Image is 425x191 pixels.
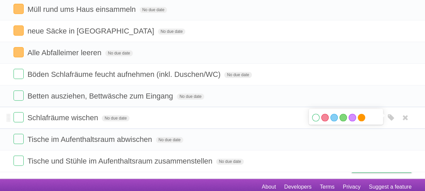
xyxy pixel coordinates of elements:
span: No due date [102,115,129,121]
span: No due date [224,72,252,78]
label: White [312,114,320,121]
label: Red [321,114,329,121]
span: Schlafräume wischen [27,113,100,122]
span: No due date [177,93,204,100]
span: Buy me a coffee [366,161,408,172]
span: Tische und Stühle im Aufenthaltsraum zusammenstellen [27,157,214,165]
span: Müll rund ums Haus einsammeln [27,5,137,14]
label: Done [14,25,24,36]
label: Done [14,47,24,57]
span: No due date [158,28,185,35]
label: Orange [358,114,365,121]
span: No due date [156,137,183,143]
span: Betten ausziehen, Bettwäsche zum Eingang [27,92,175,100]
label: Done [14,155,24,166]
span: Alle Abfalleimer leeren [27,48,103,57]
label: Blue [330,114,338,121]
label: Done [14,112,24,122]
span: No due date [140,7,167,13]
span: Tische im Aufenthaltsraum abwischen [27,135,154,144]
span: No due date [216,158,243,165]
label: Done [14,134,24,144]
label: Green [339,114,347,121]
label: Done [14,69,24,79]
label: Done [14,90,24,101]
label: Purple [349,114,356,121]
label: Done [14,4,24,14]
span: Böden Schlafräume feucht aufnehmen (inkl. Duschen/WC) [27,70,222,79]
span: No due date [105,50,133,56]
span: neue Säcke in [GEOGRAPHIC_DATA] [27,27,156,35]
